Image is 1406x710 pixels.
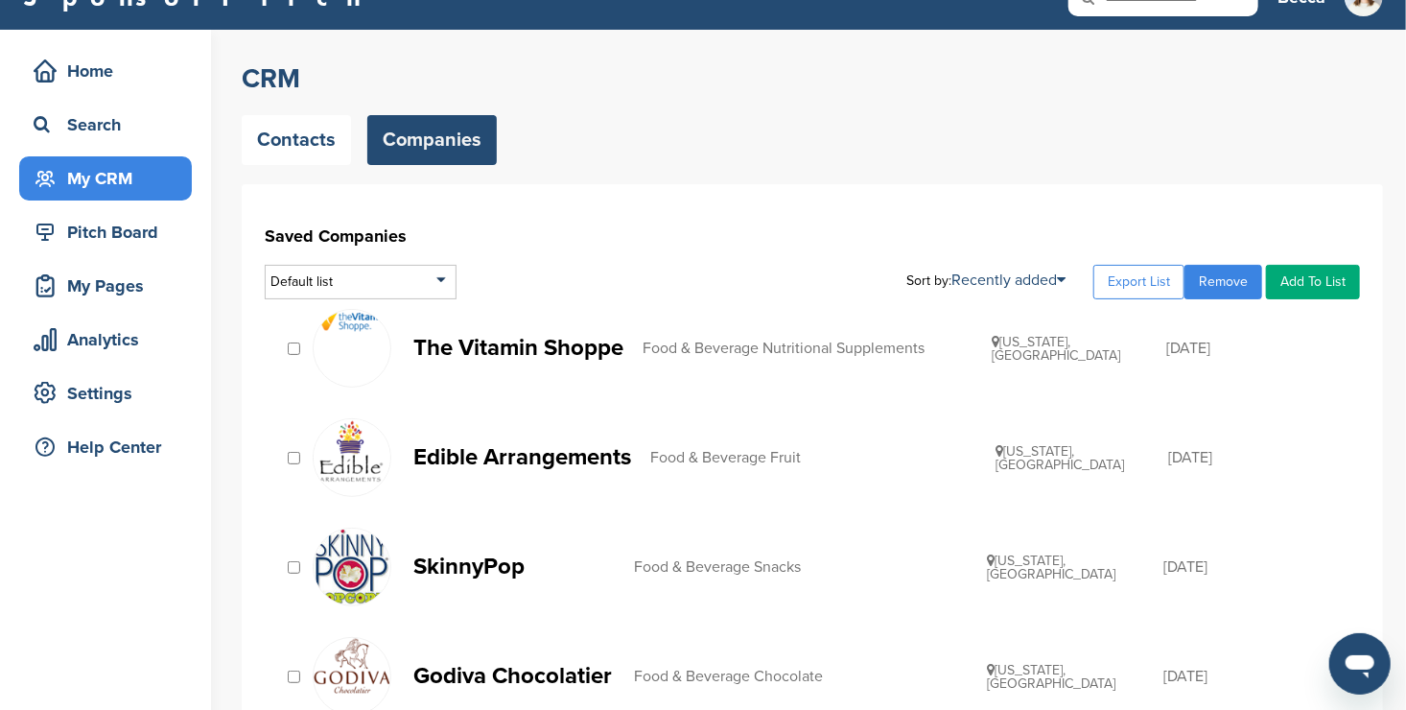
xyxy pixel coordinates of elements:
p: Godiva Chocolatier [413,664,615,688]
div: My CRM [29,161,192,196]
p: Edible Arrangements [413,445,631,469]
a: Help Center [19,425,192,469]
a: Data The Vitamin Shoppe Food & Beverage Nutritional Supplements [US_STATE], [GEOGRAPHIC_DATA] [DATE] [313,309,1341,388]
a: Pitch Board [19,210,192,254]
img: Screen shot 2018 05 03 at 10.13.17 am [314,419,390,485]
div: Food & Beverage Fruit [650,450,996,465]
a: Add To List [1266,265,1360,299]
h2: CRM [242,61,1383,96]
div: Search [29,107,192,142]
a: My Pages [19,264,192,308]
img: Data [314,310,390,332]
div: Pitch Board [29,215,192,249]
a: My CRM [19,156,192,201]
a: Export List [1093,265,1184,299]
div: Food & Beverage Chocolate [634,669,988,684]
div: [US_STATE], [GEOGRAPHIC_DATA] [996,444,1168,472]
div: [DATE] [1166,341,1341,356]
div: [US_STATE], [GEOGRAPHIC_DATA] [992,335,1166,363]
a: Search [19,103,192,147]
div: [US_STATE], [GEOGRAPHIC_DATA] [988,663,1164,691]
div: Default list [265,265,457,299]
p: The Vitamin Shoppe [413,336,623,360]
div: Settings [29,376,192,411]
a: Companies [367,115,497,165]
div: Food & Beverage Snacks [634,559,988,575]
a: Skinnypopsquare1 SkinnyPop Food & Beverage Snacks [US_STATE], [GEOGRAPHIC_DATA] [DATE] [313,528,1341,606]
div: [DATE] [1164,559,1341,575]
a: Screen shot 2018 05 03 at 10.13.17 am Edible Arrangements Food & Beverage Fruit [US_STATE], [GEOG... [313,418,1341,497]
a: Settings [19,371,192,415]
img: Open uri20141112 50798 14z406d [314,638,390,694]
div: Analytics [29,322,192,357]
a: Remove [1184,265,1262,299]
a: Contacts [242,115,351,165]
img: Skinnypopsquare1 [314,529,390,605]
div: Help Center [29,430,192,464]
div: Home [29,54,192,88]
a: Recently added [951,271,1066,290]
p: SkinnyPop [413,555,615,579]
div: My Pages [29,269,192,303]
div: [DATE] [1164,669,1341,684]
div: [US_STATE], [GEOGRAPHIC_DATA] [988,554,1164,581]
div: [DATE] [1168,450,1341,465]
h1: Saved Companies [265,219,1360,253]
div: Sort by: [906,272,1066,288]
a: Home [19,49,192,93]
iframe: Button to launch messaging window [1329,633,1391,695]
div: Food & Beverage Nutritional Supplements [643,341,992,356]
a: Analytics [19,318,192,362]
